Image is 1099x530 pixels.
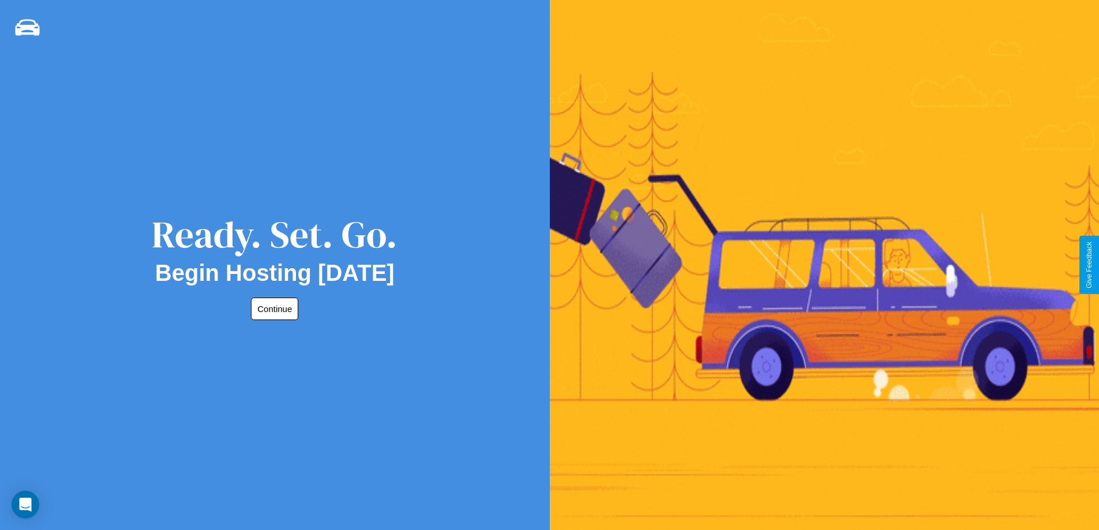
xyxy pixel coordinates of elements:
div: Give Feedback [1085,242,1093,288]
button: Continue [251,298,298,320]
div: Ready. Set. Go. [152,209,397,260]
div: Open Intercom Messenger [12,491,39,518]
h2: Begin Hosting [DATE] [155,260,395,286]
